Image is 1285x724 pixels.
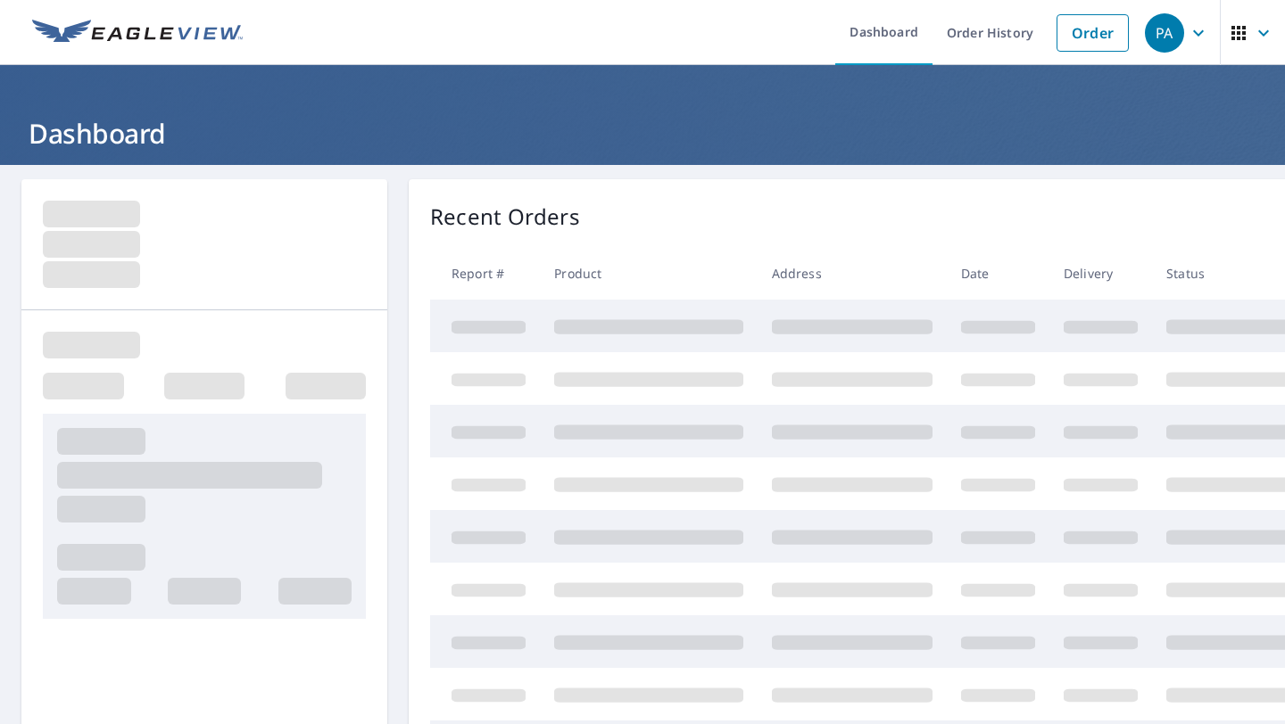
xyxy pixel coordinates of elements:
[430,247,540,300] th: Report #
[1145,13,1184,53] div: PA
[758,247,947,300] th: Address
[1049,247,1152,300] th: Delivery
[21,115,1264,152] h1: Dashboard
[947,247,1049,300] th: Date
[32,20,243,46] img: EV Logo
[430,201,580,233] p: Recent Orders
[1057,14,1129,52] a: Order
[540,247,758,300] th: Product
